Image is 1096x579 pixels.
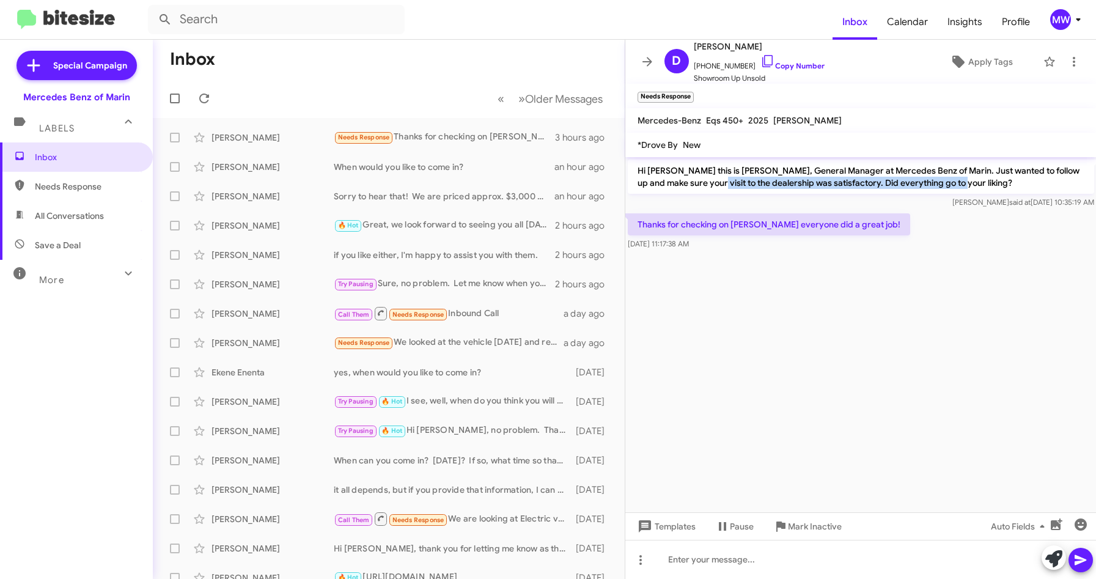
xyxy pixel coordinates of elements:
div: [PERSON_NAME] [211,542,334,555]
div: [PERSON_NAME] [211,308,334,320]
span: Labels [39,123,75,134]
span: [PHONE_NUMBER] [694,54,825,72]
div: [PERSON_NAME] [211,396,334,408]
span: Needs Response [392,311,444,319]
div: [DATE] [572,425,614,437]
div: Mercedes Benz of Marin [23,91,130,103]
span: 🔥 Hot [381,427,402,435]
div: [PERSON_NAME] [211,513,334,525]
a: Insights [938,4,992,40]
span: Try Pausing [338,397,373,405]
p: Hi [PERSON_NAME] this is [PERSON_NAME], General Manager at Mercedes Benz of Marin. Just wanted to... [628,160,1094,194]
div: a day ago [564,337,615,349]
div: [DATE] [572,454,614,467]
button: Auto Fields [981,515,1059,537]
span: Needs Response [338,339,390,347]
span: 🔥 Hot [381,397,402,405]
div: [DATE] [572,542,614,555]
span: Profile [992,4,1040,40]
span: Needs Response [392,516,444,524]
div: [DATE] [572,396,614,408]
span: 🔥 Hot [338,221,359,229]
button: Previous [490,86,512,111]
div: [DATE] [572,366,614,378]
div: [PERSON_NAME] [211,190,334,202]
div: 3 hours ago [555,131,614,144]
span: Call Them [338,311,370,319]
span: D [672,51,681,71]
span: Special Campaign [53,59,127,72]
span: Needs Response [35,180,139,193]
div: Inbound Call [334,306,564,321]
div: Hi [PERSON_NAME], no problem. Thanks for letting me know [334,424,572,438]
div: Sorry to hear that! We are priced approx. $3,000 below market for the year, equipment and miles. ... [334,190,554,202]
span: Try Pausing [338,280,373,288]
span: said at [1009,197,1030,207]
a: Special Campaign [17,51,137,80]
div: it all depends, but if you provide that information, I can certainly look into it and get back to... [334,484,572,496]
nav: Page navigation example [491,86,610,111]
div: [PERSON_NAME] [211,249,334,261]
span: Inbox [35,151,139,163]
span: Apply Tags [968,51,1013,73]
button: Next [511,86,610,111]
span: Call Them [338,516,370,524]
small: Needs Response [638,92,694,103]
button: Apply Tags [924,51,1037,73]
span: More [39,275,64,286]
span: Templates [635,515,696,537]
div: [DATE] [572,484,614,496]
span: Needs Response [338,133,390,141]
a: Calendar [877,4,938,40]
span: New [683,139,701,150]
span: *Drove By [638,139,678,150]
span: Mark Inactive [788,515,842,537]
a: Inbox [833,4,877,40]
span: Try Pausing [338,427,373,435]
span: Showroom Up Unsold [694,72,825,84]
div: if you like either, I'm happy to assist you with them. [334,249,555,261]
div: [PERSON_NAME] [211,484,334,496]
span: Pause [730,515,754,537]
span: [DATE] 11:17:38 AM [628,239,689,248]
span: [PERSON_NAME] [773,115,842,126]
span: All Conversations [35,210,104,222]
div: [PERSON_NAME] [211,425,334,437]
div: yes, when would you like to come in? [334,366,572,378]
div: [PERSON_NAME] [211,131,334,144]
span: Auto Fields [991,515,1050,537]
p: Thanks for checking on [PERSON_NAME] everyone did a great job! [628,213,910,235]
div: [PERSON_NAME] [211,454,334,467]
div: When would you like to come in? [334,161,554,173]
a: Copy Number [760,61,825,70]
div: Ekene Enenta [211,366,334,378]
span: Save a Deal [35,239,81,251]
div: 2 hours ago [555,249,614,261]
span: « [498,91,504,106]
div: [DATE] [572,513,614,525]
button: Pause [705,515,763,537]
h1: Inbox [170,50,215,69]
div: [PERSON_NAME] [211,278,334,290]
div: an hour ago [554,190,614,202]
div: I see, well, when do you think you will have time to come in? Let's schedule something and put ti... [334,394,572,408]
span: [PERSON_NAME] [DATE] 10:35:19 AM [952,197,1094,207]
div: Great, we look forward to seeing you all [DATE] at 11:30am. [334,218,555,232]
div: MW [1050,9,1071,30]
div: an hour ago [554,161,614,173]
button: Mark Inactive [763,515,851,537]
div: a day ago [564,308,615,320]
span: » [518,91,525,106]
span: 2025 [748,115,768,126]
span: [PERSON_NAME] [694,39,825,54]
div: 2 hours ago [555,278,614,290]
div: [PERSON_NAME] [211,337,334,349]
div: We are looking at Electric vehicles And we're curious if [PERSON_NAME] had something That got mor... [334,511,572,526]
div: We looked at the vehicle [DATE] and realized it wasn't what we wanted. Thanks for reaching out. [334,336,564,350]
div: When can you come in? [DATE]? If so, what time so that I can pencil you in for an appointment [334,454,572,467]
div: Thanks for checking on [PERSON_NAME] everyone did a great job! [334,130,555,144]
button: Templates [625,515,705,537]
